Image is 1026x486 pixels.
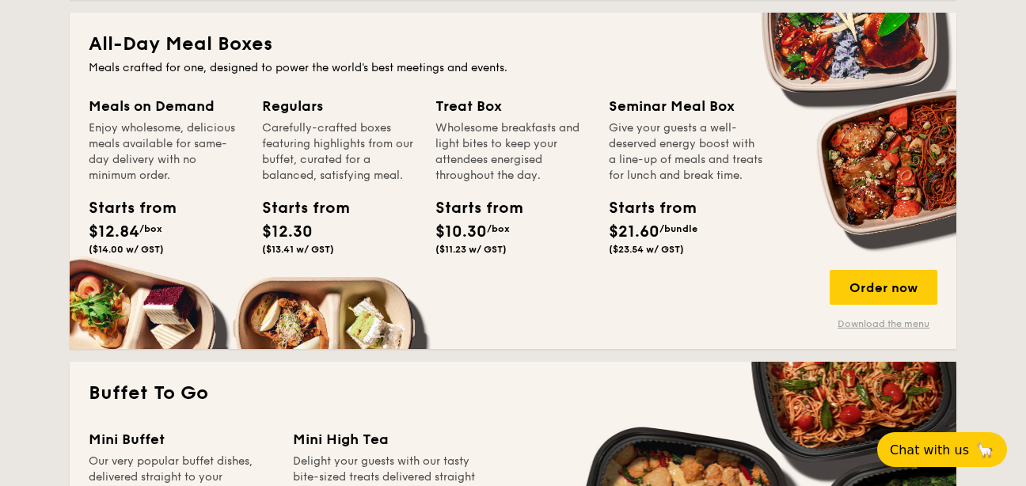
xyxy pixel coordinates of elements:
span: /bundle [659,223,697,234]
span: ($14.00 w/ GST) [89,244,164,255]
div: Treat Box [435,95,590,117]
h2: All-Day Meal Boxes [89,32,937,57]
span: $12.84 [89,222,139,241]
div: Meals crafted for one, designed to power the world's best meetings and events. [89,60,937,76]
div: Starts from [262,196,333,220]
button: Chat with us🦙 [877,432,1007,467]
span: 🦙 [975,441,994,459]
span: ($23.54 w/ GST) [609,244,684,255]
span: $12.30 [262,222,313,241]
div: Starts from [435,196,507,220]
div: Wholesome breakfasts and light bites to keep your attendees energised throughout the day. [435,120,590,184]
div: Mini High Tea [293,428,478,450]
span: Chat with us [890,442,969,458]
div: Regulars [262,95,416,117]
span: ($11.23 w/ GST) [435,244,507,255]
div: Carefully-crafted boxes featuring highlights from our buffet, curated for a balanced, satisfying ... [262,120,416,184]
span: ($13.41 w/ GST) [262,244,334,255]
a: Download the menu [830,317,937,330]
div: Enjoy wholesome, delicious meals available for same-day delivery with no minimum order. [89,120,243,184]
span: /box [487,223,510,234]
span: /box [139,223,162,234]
div: Meals on Demand [89,95,243,117]
div: Order now [830,270,937,305]
div: Give your guests a well-deserved energy boost with a line-up of meals and treats for lunch and br... [609,120,763,184]
div: Starts from [609,196,680,220]
h2: Buffet To Go [89,381,937,406]
div: Mini Buffet [89,428,274,450]
div: Starts from [89,196,160,220]
span: $10.30 [435,222,487,241]
div: Seminar Meal Box [609,95,763,117]
span: $21.60 [609,222,659,241]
